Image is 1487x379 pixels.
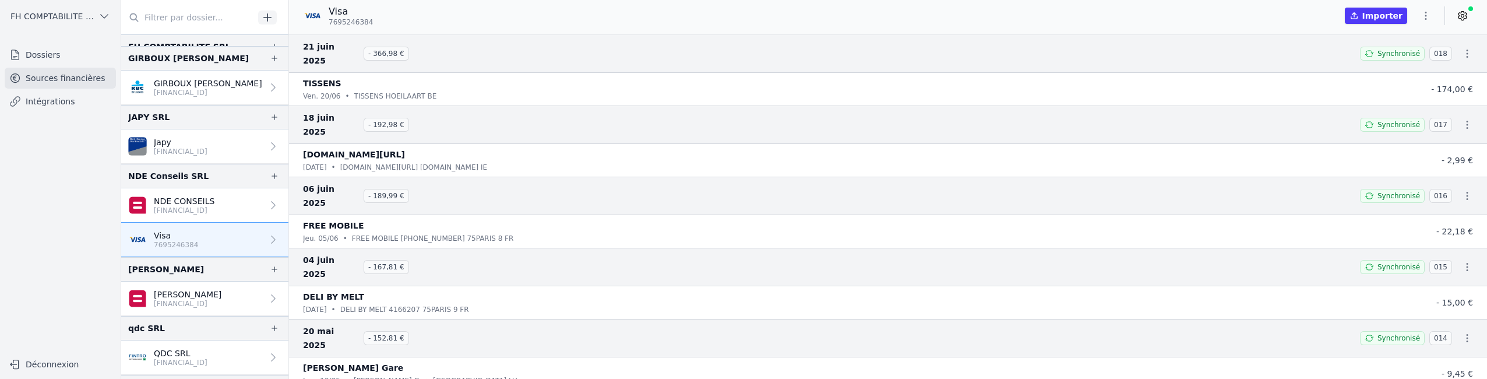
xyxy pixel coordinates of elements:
[121,223,288,257] a: Visa 7695246384
[1429,260,1452,274] span: 015
[1442,369,1473,378] span: - 9,45 €
[303,76,341,90] p: TISSENS
[303,290,364,304] p: DELI BY MELT
[154,206,214,215] p: [FINANCIAL_ID]
[354,90,437,102] p: TISSENS HOEILAART BE
[128,262,204,276] div: [PERSON_NAME]
[154,195,214,207] p: NDE CONSEILS
[1377,334,1420,343] span: Synchronisé
[128,196,147,215] img: belfius.png
[128,51,249,65] div: GIRBOUX [PERSON_NAME]
[121,129,288,164] a: Japy [FINANCIAL_ID]
[1345,8,1407,24] button: Importer
[1377,120,1420,129] span: Synchronisé
[1436,298,1473,307] span: - 15,00 €
[1377,191,1420,201] span: Synchronisé
[303,111,359,139] span: 18 juin 2025
[121,7,254,28] input: Filtrer par dossier...
[364,47,409,61] span: - 366,98 €
[154,88,262,97] p: [FINANCIAL_ID]
[364,189,409,203] span: - 189,99 €
[343,233,347,244] div: •
[5,44,116,65] a: Dossiers
[128,110,170,124] div: JAPY SRL
[128,78,147,97] img: KBC_BRUSSELS_KREDBEBB.png
[1436,227,1473,236] span: - 22,18 €
[154,289,221,300] p: [PERSON_NAME]
[1429,331,1452,345] span: 014
[1377,262,1420,272] span: Synchronisé
[303,233,339,244] p: jeu. 05/06
[10,10,94,22] span: FH COMPTABILITE SRL
[364,331,409,345] span: - 152,81 €
[332,162,336,173] div: •
[329,17,373,27] span: 7695246384
[121,71,288,105] a: GIRBOUX [PERSON_NAME] [FINANCIAL_ID]
[303,219,364,233] p: FREE MOBILE
[154,299,221,308] p: [FINANCIAL_ID]
[121,341,288,375] a: QDC SRL [FINANCIAL_ID]
[332,304,336,315] div: •
[303,304,327,315] p: [DATE]
[5,355,116,374] button: Déconnexion
[154,230,198,241] p: Visa
[303,90,340,102] p: ven. 20/06
[154,147,207,156] p: [FINANCIAL_ID]
[154,136,207,148] p: Japy
[303,162,327,173] p: [DATE]
[1442,156,1473,165] span: - 2,99 €
[303,40,359,68] span: 21 juin 2025
[5,91,116,112] a: Intégrations
[303,182,359,210] span: 06 juin 2025
[128,348,147,367] img: FINTRO_BE_BUSINESS_GEBABEBB.png
[329,5,373,19] p: Visa
[128,289,147,308] img: belfius.png
[154,358,207,367] p: [FINANCIAL_ID]
[1377,49,1420,58] span: Synchronisé
[303,324,359,352] span: 20 mai 2025
[345,90,349,102] div: •
[128,321,165,335] div: qdc SRL
[303,148,405,162] p: [DOMAIN_NAME][URL]
[121,188,288,223] a: NDE CONSEILS [FINANCIAL_ID]
[128,137,147,156] img: VAN_BREDA_JVBABE22XXX.png
[1429,47,1452,61] span: 018
[121,282,288,316] a: [PERSON_NAME] [FINANCIAL_ID]
[1429,118,1452,132] span: 017
[340,304,469,315] p: DELI BY MELT 4166207 75PARIS 9 FR
[128,169,209,183] div: NDE Conseils SRL
[5,68,116,89] a: Sources financières
[1431,85,1473,94] span: - 174,00 €
[303,6,322,25] img: visa.png
[364,260,409,274] span: - 167,81 €
[128,40,231,54] div: FH COMPTABILITE SRL
[128,230,147,249] img: visa.png
[154,240,198,250] p: 7695246384
[364,118,409,132] span: - 192,98 €
[154,78,262,89] p: GIRBOUX [PERSON_NAME]
[5,7,116,26] button: FH COMPTABILITE SRL
[303,253,359,281] span: 04 juin 2025
[1429,189,1452,203] span: 016
[154,348,207,359] p: QDC SRL
[340,162,487,173] p: [DOMAIN_NAME][URL] [DOMAIN_NAME] IE
[303,361,403,375] p: [PERSON_NAME] Gare
[352,233,514,244] p: FREE MOBILE [PHONE_NUMBER] 75PARIS 8 FR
